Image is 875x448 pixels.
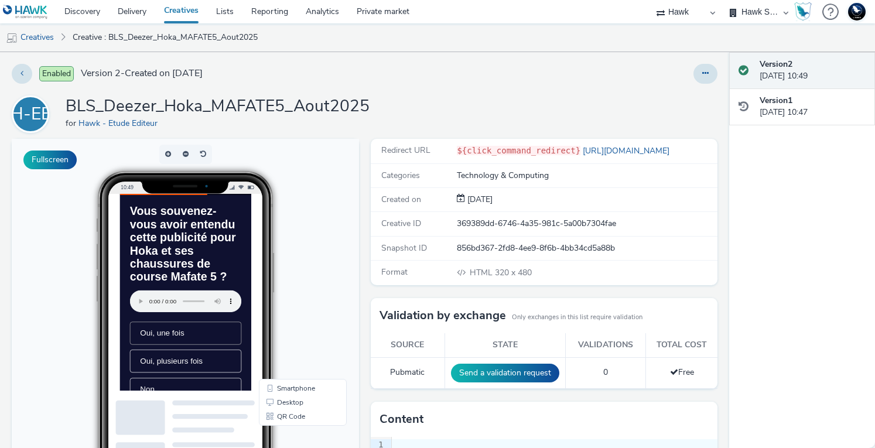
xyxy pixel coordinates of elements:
[794,2,812,21] img: Hawk Academy
[10,98,51,131] div: H-EE
[381,194,421,205] span: Created on
[14,138,173,169] audio: Your browser does not support the element.
[381,170,420,181] span: Categories
[470,267,495,278] span: HTML
[465,194,493,205] span: [DATE]
[14,16,173,128] h1: Vous souvenez-vous avoir entendu cette publicité pour Hoka et ses chaussures de course Mafate 5 ?
[81,67,203,80] span: Version 2 - Created on [DATE]
[565,333,646,357] th: Validations
[381,242,427,254] span: Snapshot ID
[109,45,122,52] span: 10:49
[760,95,792,106] strong: Version 1
[457,170,716,182] div: Technology & Computing
[760,59,792,70] strong: Version 2
[670,367,694,378] span: Free
[603,367,608,378] span: 0
[580,145,674,156] a: [URL][DOMAIN_NAME]
[371,357,445,388] td: Pubmatic
[249,257,333,271] li: Desktop
[512,313,642,322] small: Only exchanges in this list require validation
[760,95,866,119] div: [DATE] 10:47
[381,218,421,229] span: Creative ID
[646,333,717,357] th: Total cost
[445,333,565,357] th: State
[265,260,292,267] span: Desktop
[29,193,92,205] span: Oui, une fois
[29,232,118,245] span: Oui, plusieurs fois
[380,307,506,324] h3: Validation by exchange
[66,118,78,129] span: for
[265,274,293,281] span: QR Code
[451,364,559,382] button: Send a validation request
[249,271,333,285] li: QR Code
[265,246,303,253] span: Smartphone
[29,273,49,285] span: Non
[39,66,74,81] span: Enabled
[469,267,532,278] span: 320 x 480
[465,194,493,206] div: Creation 19 August 2025, 10:47
[66,95,370,118] h1: BLS_Deezer_Hoka_MAFATE5_Aout2025
[381,145,430,156] span: Redirect URL
[457,218,716,230] div: 369389dd-6746-4a35-981c-5a00b7304fae
[6,32,18,44] img: mobile
[760,59,866,83] div: [DATE] 10:49
[371,333,445,357] th: Source
[381,266,408,278] span: Format
[23,151,77,169] button: Fullscreen
[457,242,716,254] div: 856bd367-2fd8-4ee9-8f6b-4bb34cd5a88b
[12,108,54,119] a: H-EE
[848,3,866,20] img: Support Hawk
[67,23,264,52] a: Creative : BLS_Deezer_Hoka_MAFATE5_Aout2025
[3,5,48,19] img: undefined Logo
[380,411,423,428] h3: Content
[457,146,580,155] code: ${click_command_redirect}
[794,2,816,21] a: Hawk Academy
[249,242,333,257] li: Smartphone
[78,118,162,129] a: Hawk - Etude Editeur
